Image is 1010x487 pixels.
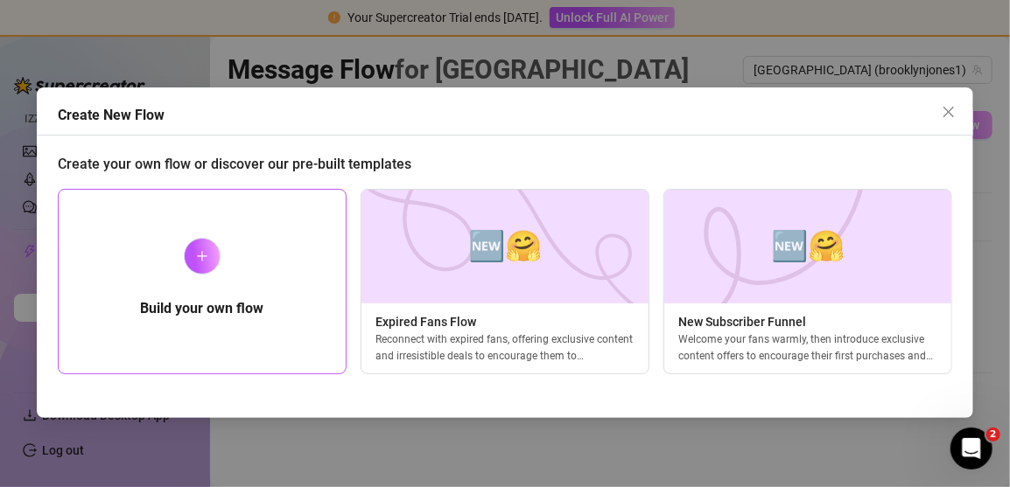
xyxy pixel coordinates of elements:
span: 🆕🤗 [468,223,542,269]
button: Close [935,98,963,126]
span: 2 [986,428,1000,442]
span: close [942,105,956,119]
span: 🆕🤗 [771,223,845,269]
h5: Build your own flow [140,298,263,319]
span: Expired Fans Flow [361,312,649,331]
div: Welcome your fans warmly, then introduce exclusive content offers to encourage their first purcha... [664,331,951,363]
div: Reconnect with expired fans, offering exclusive content and irresistible deals to encourage them ... [361,331,649,363]
span: plus [196,250,208,262]
span: Create your own flow or discover our pre-built templates [58,156,411,172]
iframe: Intercom live chat [950,428,992,470]
div: Create New Flow [58,105,973,126]
span: New Subscriber Funnel [664,312,951,331]
span: Close [935,105,963,119]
